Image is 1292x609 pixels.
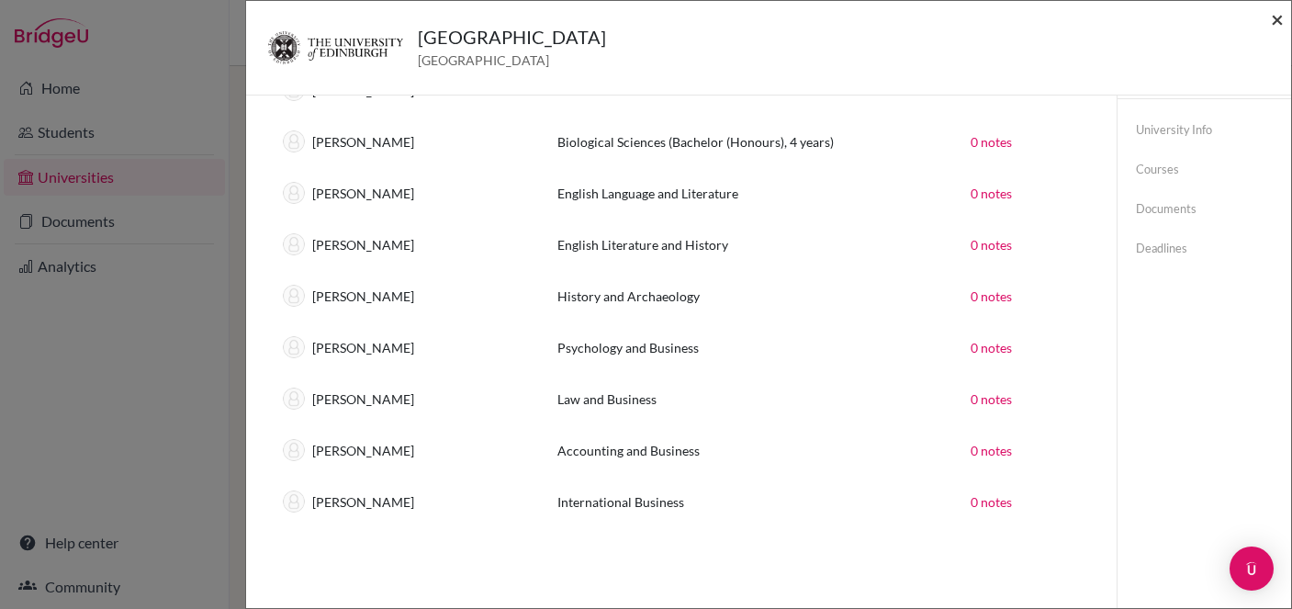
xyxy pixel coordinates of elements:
img: thumb_default-9baad8e6c595f6d87dbccf3bc005204999cb094ff98a76d4c88bb8097aa52fd3.png [283,336,305,358]
a: 0 notes [971,340,1012,355]
div: [PERSON_NAME] [269,233,544,255]
a: University info [1118,114,1291,146]
div: [PERSON_NAME] [269,130,544,152]
div: Law and Business [544,389,956,409]
span: [GEOGRAPHIC_DATA] [418,51,606,70]
div: History and Archaeology [544,287,956,306]
div: [PERSON_NAME] [269,182,544,204]
div: English Language and Literature [544,184,956,203]
div: English Literature and History [544,235,956,254]
div: [PERSON_NAME] [269,336,544,358]
div: [PERSON_NAME] [269,285,544,307]
a: Courses [1118,153,1291,186]
a: 0 notes [971,443,1012,458]
a: 0 notes [971,186,1012,201]
div: Open Intercom Messenger [1230,547,1274,591]
span: × [1271,6,1284,32]
a: 0 notes [971,83,1012,98]
div: [PERSON_NAME] [269,388,544,410]
a: Deadlines [1118,232,1291,265]
img: thumb_default-9baad8e6c595f6d87dbccf3bc005204999cb094ff98a76d4c88bb8097aa52fd3.png [283,233,305,255]
div: Accounting and Business [544,441,956,460]
a: 0 notes [971,494,1012,510]
h5: [GEOGRAPHIC_DATA] [418,23,606,51]
div: Psychology and Business [544,338,956,357]
a: Documents [1118,193,1291,225]
img: gb_e56_d3pj2c4f.png [268,23,403,73]
div: [PERSON_NAME] [269,491,544,513]
img: thumb_default-9baad8e6c595f6d87dbccf3bc005204999cb094ff98a76d4c88bb8097aa52fd3.png [283,182,305,204]
img: thumb_default-9baad8e6c595f6d87dbccf3bc005204999cb094ff98a76d4c88bb8097aa52fd3.png [283,285,305,307]
img: thumb_default-9baad8e6c595f6d87dbccf3bc005204999cb094ff98a76d4c88bb8097aa52fd3.png [283,130,305,152]
a: 0 notes [971,134,1012,150]
img: thumb_default-9baad8e6c595f6d87dbccf3bc005204999cb094ff98a76d4c88bb8097aa52fd3.png [283,388,305,410]
a: 0 notes [971,288,1012,304]
img: thumb_default-9baad8e6c595f6d87dbccf3bc005204999cb094ff98a76d4c88bb8097aa52fd3.png [283,491,305,513]
a: 0 notes [971,391,1012,407]
button: Close [1271,8,1284,30]
a: 0 notes [971,237,1012,253]
img: thumb_default-9baad8e6c595f6d87dbccf3bc005204999cb094ff98a76d4c88bb8097aa52fd3.png [283,439,305,461]
div: International Business [544,492,956,512]
div: [PERSON_NAME] [269,439,544,461]
div: Biological Sciences (Bachelor (Honours), 4 years) [544,132,956,152]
